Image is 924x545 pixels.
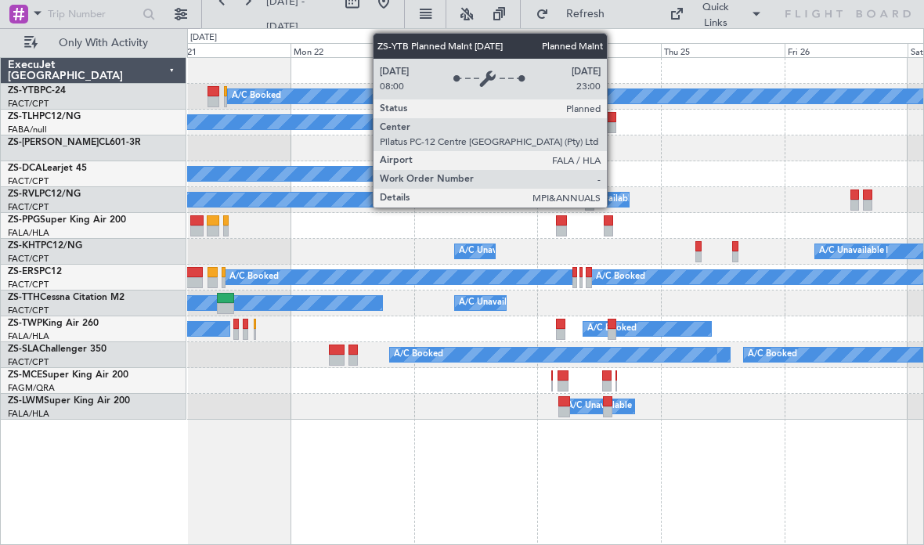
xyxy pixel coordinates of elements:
a: FALA/HLA [8,227,49,239]
span: ZS-YTB [8,86,40,96]
span: ZS-ERS [8,267,39,276]
a: ZS-DCALearjet 45 [8,164,87,173]
a: ZS-YTBPC-24 [8,86,66,96]
div: A/C Booked [232,85,281,108]
input: Trip Number [48,2,138,26]
span: ZS-KHT [8,241,41,251]
a: ZS-TWPKing Air 260 [8,319,99,328]
span: ZS-TWP [8,319,42,328]
a: ZS-MCESuper King Air 200 [8,370,128,380]
div: A/C Booked [229,265,279,289]
div: A/C Unavailable [819,240,884,263]
div: A/C Unavailable [567,395,632,418]
button: Refresh [529,2,623,27]
a: FALA/HLA [8,330,49,342]
span: ZS-RVL [8,189,39,199]
a: ZS-LWMSuper King Air 200 [8,396,130,406]
div: Sun 21 [168,43,291,57]
a: ZS-KHTPC12/NG [8,241,82,251]
div: A/C Booked [748,343,797,366]
a: FACT/CPT [8,98,49,110]
a: ZS-SLAChallenger 350 [8,345,106,354]
span: ZS-DCA [8,164,42,173]
span: Only With Activity [41,38,165,49]
div: A/C Booked [596,265,645,289]
a: ZS-[PERSON_NAME]CL601-3R [8,138,141,147]
div: [DATE] [190,31,217,45]
a: ZS-TTHCessna Citation M2 [8,293,125,302]
div: Mon 22 [291,43,414,57]
div: Fri 26 [785,43,908,57]
span: ZS-MCE [8,370,42,380]
div: A/C Unavailable [459,240,524,263]
div: A/C Booked [394,343,443,366]
a: FACT/CPT [8,279,49,291]
a: ZS-PPGSuper King Air 200 [8,215,126,225]
div: A/C Unavailable [570,188,635,211]
span: ZS-TTH [8,293,40,302]
span: ZS-LWM [8,396,44,406]
span: ZS-TLH [8,112,39,121]
button: Only With Activity [17,31,170,56]
span: ZS-[PERSON_NAME] [8,138,99,147]
a: FACT/CPT [8,175,49,187]
div: Wed 24 [537,43,661,57]
div: Thu 25 [661,43,785,57]
span: ZS-SLA [8,345,39,354]
a: FACT/CPT [8,305,49,316]
a: FACT/CPT [8,356,49,368]
a: ZS-RVLPC12/NG [8,189,81,199]
div: A/C Booked [587,317,637,341]
button: Quick Links [662,2,770,27]
a: FABA/null [8,124,47,135]
span: ZS-PPG [8,215,40,225]
a: FACT/CPT [8,253,49,265]
a: FACT/CPT [8,201,49,213]
a: ZS-TLHPC12/NG [8,112,81,121]
a: ZS-ERSPC12 [8,267,62,276]
span: Refresh [552,9,618,20]
a: FALA/HLA [8,408,49,420]
div: A/C Unavailable [459,291,524,315]
a: FAGM/QRA [8,382,55,394]
div: Tue 23 [414,43,538,57]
